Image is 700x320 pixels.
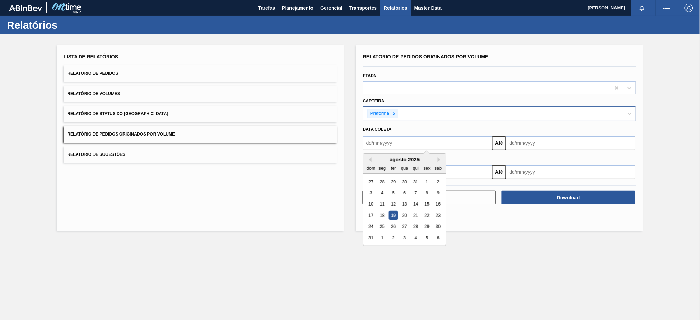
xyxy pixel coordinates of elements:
button: Limpar [362,191,496,204]
button: Download [502,191,635,204]
div: Choose segunda-feira, 25 de agosto de 2025 [378,222,387,231]
h1: Relatórios [7,21,129,29]
div: Choose sábado, 16 de agosto de 2025 [434,200,443,209]
button: Até [492,165,506,179]
div: Choose quarta-feira, 30 de julho de 2025 [400,177,409,187]
div: Choose domingo, 10 de agosto de 2025 [366,200,376,209]
div: Choose terça-feira, 29 de julho de 2025 [389,177,398,187]
div: Choose sexta-feira, 29 de agosto de 2025 [422,222,432,231]
div: agosto 2025 [363,157,446,162]
span: Relatórios [384,4,407,12]
div: Choose domingo, 27 de julho de 2025 [366,177,376,187]
div: Choose quinta-feira, 14 de agosto de 2025 [411,200,421,209]
span: Relatório de Status do [GEOGRAPHIC_DATA] [67,111,168,116]
input: dd/mm/yyyy [506,165,635,179]
div: Choose terça-feira, 5 de agosto de 2025 [389,188,398,198]
img: userActions [663,4,671,12]
div: Choose sábado, 6 de setembro de 2025 [434,233,443,242]
div: Choose terça-feira, 26 de agosto de 2025 [389,222,398,231]
div: Choose quarta-feira, 13 de agosto de 2025 [400,200,409,209]
div: Choose quarta-feira, 27 de agosto de 2025 [400,222,409,231]
div: Choose segunda-feira, 1 de setembro de 2025 [378,233,387,242]
span: Planejamento [282,4,313,12]
button: Relatório de Pedidos [64,65,337,82]
div: Choose sexta-feira, 8 de agosto de 2025 [422,188,432,198]
div: Choose domingo, 24 de agosto de 2025 [366,222,376,231]
button: Relatório de Status do [GEOGRAPHIC_DATA] [64,106,337,122]
div: Choose sábado, 9 de agosto de 2025 [434,188,443,198]
span: Relatório de Pedidos Originados por Volume [363,54,489,59]
span: Gerencial [321,4,343,12]
span: Master Data [414,4,442,12]
div: Choose segunda-feira, 28 de julho de 2025 [378,177,387,187]
div: seg [378,163,387,173]
span: Lista de Relatórios [64,54,118,59]
div: Choose segunda-feira, 11 de agosto de 2025 [378,200,387,209]
div: qua [400,163,409,173]
div: Choose sábado, 2 de agosto de 2025 [434,177,443,187]
div: Choose sábado, 30 de agosto de 2025 [434,222,443,231]
label: Carteira [363,99,384,103]
div: Choose sábado, 23 de agosto de 2025 [434,211,443,220]
button: Next Month [438,157,443,162]
div: month 2025-08 [365,176,444,243]
span: Relatório de Volumes [67,91,120,96]
span: Relatório de Sugestões [67,152,125,157]
button: Até [492,136,506,150]
label: Etapa [363,73,376,78]
div: Choose quinta-feira, 4 de setembro de 2025 [411,233,421,242]
div: Choose domingo, 3 de agosto de 2025 [366,188,376,198]
div: Choose terça-feira, 2 de setembro de 2025 [389,233,398,242]
div: Choose quinta-feira, 31 de julho de 2025 [411,177,421,187]
div: dom [366,163,376,173]
div: sex [422,163,432,173]
div: Choose sexta-feira, 5 de setembro de 2025 [422,233,432,242]
div: Choose sexta-feira, 1 de agosto de 2025 [422,177,432,187]
button: Relatório de Sugestões [64,146,337,163]
div: Choose quarta-feira, 3 de setembro de 2025 [400,233,409,242]
div: Choose domingo, 31 de agosto de 2025 [366,233,376,242]
div: Choose terça-feira, 19 de agosto de 2025 [389,211,398,220]
span: Tarefas [258,4,275,12]
span: Relatório de Pedidos Originados por Volume [67,132,175,137]
input: dd/mm/yyyy [506,136,635,150]
div: Choose domingo, 17 de agosto de 2025 [366,211,376,220]
div: Choose terça-feira, 12 de agosto de 2025 [389,200,398,209]
div: ter [389,163,398,173]
div: Choose quarta-feira, 6 de agosto de 2025 [400,188,409,198]
button: Notificações [631,3,653,13]
span: Data coleta [363,127,392,132]
div: Preforma [368,109,391,118]
img: TNhmsLtSVTkK8tSr43FrP2fwEKptu5GPRR3wAAAABJRU5ErkJggg== [9,5,42,11]
div: Choose quarta-feira, 20 de agosto de 2025 [400,211,409,220]
div: Choose sexta-feira, 15 de agosto de 2025 [422,200,432,209]
div: Choose quinta-feira, 21 de agosto de 2025 [411,211,421,220]
span: Transportes [349,4,377,12]
input: dd/mm/yyyy [363,136,492,150]
button: Previous Month [367,157,372,162]
div: Choose segunda-feira, 18 de agosto de 2025 [378,211,387,220]
img: Logout [685,4,693,12]
div: Choose quinta-feira, 28 de agosto de 2025 [411,222,421,231]
button: Relatório de Pedidos Originados por Volume [64,126,337,143]
div: Choose quinta-feira, 7 de agosto de 2025 [411,188,421,198]
div: qui [411,163,421,173]
div: Choose sexta-feira, 22 de agosto de 2025 [422,211,432,220]
div: sab [434,163,443,173]
div: Choose segunda-feira, 4 de agosto de 2025 [378,188,387,198]
button: Relatório de Volumes [64,86,337,102]
span: Relatório de Pedidos [67,71,118,76]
